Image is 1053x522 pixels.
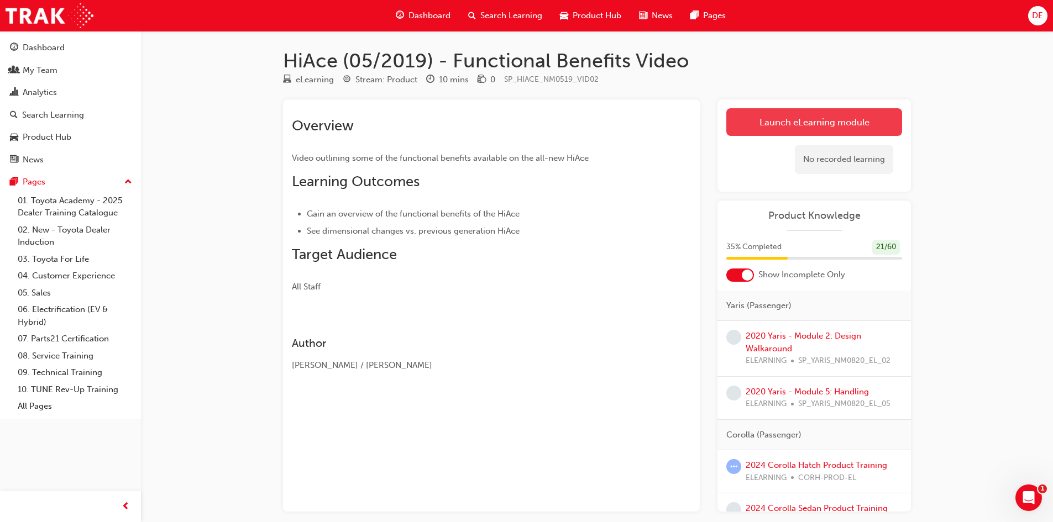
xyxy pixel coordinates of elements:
[439,73,469,86] div: 10 mins
[4,82,137,103] a: Analytics
[798,472,856,484] span: CORH-PROD-EL
[478,75,486,85] span: money-icon
[13,330,137,347] a: 07. Parts21 Certification
[13,251,137,268] a: 03. Toyota For Life
[480,9,542,22] span: Search Learning
[478,73,495,87] div: Price
[551,4,630,27] a: car-iconProduct Hub
[746,331,861,354] a: 2020 Yaris - Module 2: Design Walkaround
[292,359,651,372] div: [PERSON_NAME] / [PERSON_NAME]
[795,145,893,174] div: No recorded learning
[23,64,57,77] div: My Team
[4,60,137,81] a: My Team
[122,500,130,514] span: prev-icon
[426,73,469,87] div: Duration
[10,155,18,165] span: news-icon
[23,131,71,144] div: Product Hub
[746,398,787,410] span: ELEARNING
[682,4,735,27] a: pages-iconPages
[355,73,417,86] div: Stream: Product
[726,386,741,400] span: learningRecordVerb_NONE-icon
[283,49,911,73] h1: HiAce (05/2019) - Functional Benefits Video
[10,133,18,143] span: car-icon
[292,282,321,292] span: All Staff
[690,9,699,23] span: pages-icon
[703,9,726,22] span: Pages
[1015,484,1042,511] iframe: Intercom live chat
[23,86,57,99] div: Analytics
[292,117,354,134] span: Overview
[408,9,450,22] span: Dashboard
[13,301,137,330] a: 06. Electrification (EV & Hybrid)
[13,347,137,365] a: 08. Service Training
[296,73,334,86] div: eLearning
[13,222,137,251] a: 02. New - Toyota Dealer Induction
[23,176,45,188] div: Pages
[13,284,137,302] a: 05. Sales
[746,503,888,513] a: 2024 Corolla Sedan Product Training
[726,108,902,136] a: Launch eLearning module
[13,364,137,381] a: 09. Technical Training
[726,241,782,254] span: 35 % Completed
[746,387,869,397] a: 2020 Yaris - Module 5: Handling
[426,75,434,85] span: clock-icon
[307,226,520,236] span: See dimensional changes vs. previous generation HiAce
[6,3,93,28] img: Trak
[292,246,397,263] span: Target Audience
[22,109,84,122] div: Search Learning
[10,177,18,187] span: pages-icon
[292,173,420,190] span: Learning Outcomes
[726,299,792,312] span: Yaris (Passenger)
[387,4,459,27] a: guage-iconDashboard
[746,355,787,367] span: ELEARNING
[10,43,18,53] span: guage-icon
[23,154,44,166] div: News
[23,41,65,54] div: Dashboard
[396,9,404,23] span: guage-icon
[652,9,673,22] span: News
[10,110,18,120] span: search-icon
[798,398,890,410] span: SP_YARIS_NM0820_EL_05
[726,209,902,222] a: Product Knowledge
[639,9,647,23] span: news-icon
[726,429,801,441] span: Corolla (Passenger)
[746,472,787,484] span: ELEARNING
[468,9,476,23] span: search-icon
[13,192,137,222] a: 01. Toyota Academy - 2025 Dealer Training Catalogue
[726,459,741,474] span: learningRecordVerb_ATTEMPT-icon
[1028,6,1047,25] button: DE
[13,381,137,398] a: 10. TUNE Rev-Up Training
[872,240,900,255] div: 21 / 60
[726,330,741,345] span: learningRecordVerb_NONE-icon
[4,172,137,192] button: Pages
[343,75,351,85] span: target-icon
[283,73,334,87] div: Type
[758,268,845,281] span: Show Incomplete Only
[4,35,137,172] button: DashboardMy TeamAnalyticsSearch LearningProduct HubNews
[4,38,137,58] a: Dashboard
[726,502,741,517] span: learningRecordVerb_NONE-icon
[10,88,18,98] span: chart-icon
[4,105,137,125] a: Search Learning
[1038,484,1047,493] span: 1
[13,398,137,415] a: All Pages
[798,355,890,367] span: SP_YARIS_NM0820_EL_02
[13,267,137,284] a: 04. Customer Experience
[573,9,621,22] span: Product Hub
[630,4,682,27] a: news-iconNews
[10,66,18,76] span: people-icon
[4,150,137,170] a: News
[307,209,520,219] span: Gain an overview of the functional benefits of the HiAce
[1032,9,1043,22] span: DE
[504,75,599,84] span: Learning resource code
[124,175,132,189] span: up-icon
[343,73,417,87] div: Stream
[746,460,887,470] a: 2024 Corolla Hatch Product Training
[292,337,651,350] h3: Author
[283,75,291,85] span: learningResourceType_ELEARNING-icon
[560,9,568,23] span: car-icon
[4,127,137,147] a: Product Hub
[459,4,551,27] a: search-iconSearch Learning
